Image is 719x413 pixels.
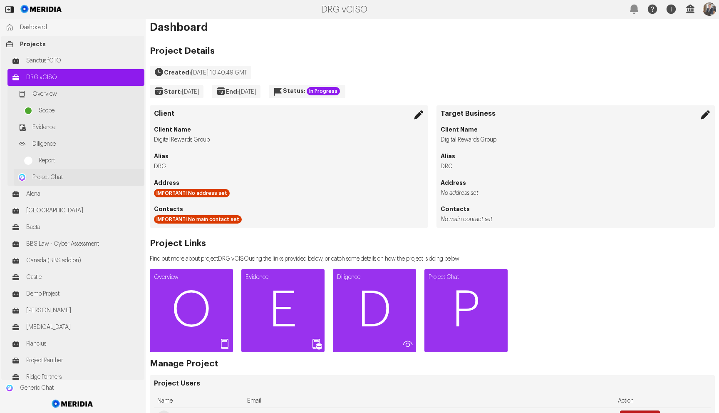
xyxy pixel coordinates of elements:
a: Canada (BBS add on) [7,252,144,269]
a: Diligence [14,136,144,152]
h1: Dashboard [150,23,715,32]
h4: Address [154,179,424,187]
h2: Project Links [150,239,459,248]
img: Project Chat [18,173,26,182]
span: Projects [20,40,140,48]
span: E [241,286,325,336]
span: [MEDICAL_DATA] [26,323,140,331]
span: Bacta [26,223,140,231]
span: O [150,286,233,336]
span: Evidence [32,123,140,132]
a: [PERSON_NAME] [7,302,144,319]
span: Plancius [26,340,140,348]
span: Project Chat [32,173,140,182]
span: Canada (BBS add on) [26,256,140,265]
a: Bacta [7,219,144,236]
a: Castle [7,269,144,286]
span: Overview [32,90,140,98]
a: Ridge Partners [7,369,144,386]
a: Project ChatProject Chat [14,169,144,186]
span: Sanctus fCTO [26,57,140,65]
a: Projects [1,36,144,52]
a: EvidenceE [241,269,325,352]
i: No main contact set [441,216,493,222]
a: Demo Project [7,286,144,302]
div: Action [618,394,707,408]
h4: Client Name [154,125,424,134]
h3: Client [154,109,424,118]
a: Evidence [14,119,144,136]
a: DRG vCISO [7,69,144,86]
div: IMPORTANT! No main contact set [154,215,242,224]
a: Project ChatP [424,269,508,352]
a: OverviewO [150,269,233,352]
strong: Status: [283,88,305,94]
span: [DATE] 10:40:49 GMT [191,70,247,76]
h4: Client Name [441,125,711,134]
a: Dashboard [1,19,144,36]
a: [MEDICAL_DATA] [7,319,144,336]
div: In Progress [307,87,340,95]
div: Name [157,394,240,408]
h4: Address [441,179,711,187]
span: [DATE] [239,89,256,95]
span: Demo Project [26,290,140,298]
div: Email [247,394,611,408]
h2: Project Details [150,47,345,55]
span: Ridge Partners [26,373,140,381]
a: Scope [20,102,144,119]
span: [PERSON_NAME] [26,306,140,315]
img: Profile Icon [703,2,716,16]
h4: Contacts [441,205,711,213]
a: [GEOGRAPHIC_DATA] [7,202,144,219]
svg: Created On [154,67,164,77]
i: No address set [441,190,479,196]
a: Alena [7,186,144,202]
a: Report [20,152,144,169]
span: Project Panther [26,356,140,365]
strong: Created: [164,70,191,75]
h2: Manage Project [150,360,218,368]
li: DRG [441,162,711,171]
h4: Alias [441,152,711,160]
li: Digital Rewards Group [154,136,424,144]
a: Plancius [7,336,144,352]
span: [DATE] [182,89,199,95]
strong: Start: [164,89,182,95]
span: Generic Chat [20,384,140,392]
h4: Contacts [154,205,424,213]
a: Overview [14,86,144,102]
span: BBS Law - Cyber Assessment [26,240,140,248]
span: [GEOGRAPHIC_DATA] [26,206,140,215]
a: Project Panther [7,352,144,369]
a: DiligenceD [333,269,416,352]
li: Digital Rewards Group [441,136,711,144]
h3: Project Users [154,379,711,388]
a: Generic ChatGeneric Chat [1,380,144,396]
span: DRG vCISO [26,73,140,82]
span: Scope [39,107,140,115]
li: DRG [154,162,424,171]
img: Meridia Logo [50,395,95,413]
span: Diligence [32,140,140,148]
span: P [424,286,508,336]
p: Find out more about project DRG vCISO using the links provided below, or catch some details on ho... [150,255,459,263]
a: BBS Law - Cyber Assessment [7,236,144,252]
strong: End: [226,89,239,95]
span: Alena [26,190,140,198]
h4: Alias [154,152,424,160]
span: D [333,286,416,336]
a: Sanctus fCTO [7,52,144,69]
span: Dashboard [20,23,140,32]
h3: Target Business [441,109,711,118]
span: Castle [26,273,140,281]
img: Generic Chat [5,384,14,392]
span: Report [39,157,140,165]
div: IMPORTANT! No address set [154,189,230,197]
